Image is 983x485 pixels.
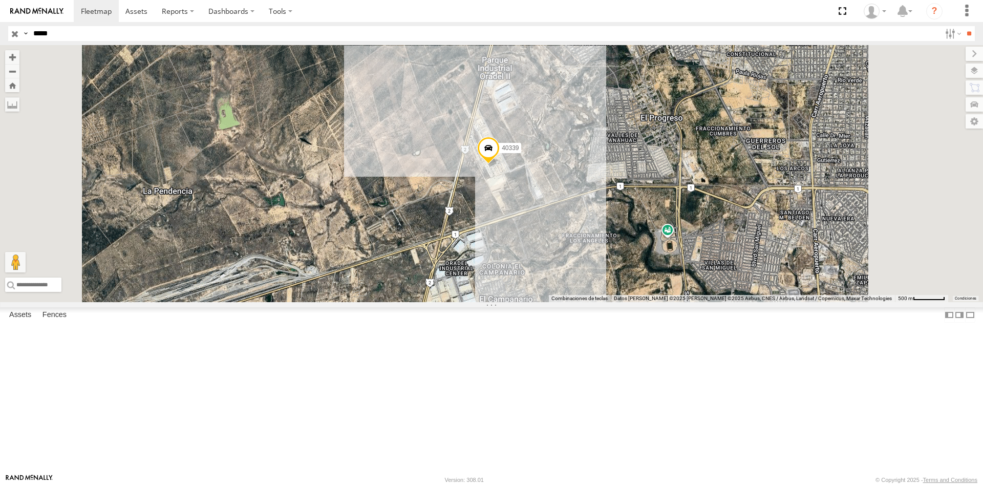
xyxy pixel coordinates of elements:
[551,295,608,302] button: Combinaciones de teclas
[944,307,954,322] label: Dock Summary Table to the Left
[926,3,943,19] i: ?
[965,307,975,322] label: Hide Summary Table
[10,8,63,15] img: rand-logo.svg
[22,26,30,41] label: Search Query
[875,477,977,483] div: © Copyright 2025 -
[5,78,19,92] button: Zoom Home
[37,308,72,322] label: Fences
[502,144,519,152] span: 40339
[860,4,890,19] div: Juan Lopez
[5,252,26,272] button: Arrastra el hombrecito naranja al mapa para abrir Street View
[5,97,19,112] label: Measure
[966,114,983,129] label: Map Settings
[923,477,977,483] a: Terms and Conditions
[954,307,965,322] label: Dock Summary Table to the Right
[895,295,948,302] button: Escala del mapa: 500 m por 59 píxeles
[445,477,484,483] div: Version: 308.01
[614,296,892,301] span: Datos [PERSON_NAME] ©2025 [PERSON_NAME] ©2025 Airbus, CNES / Airbus, Landsat / Copernicus, Maxar ...
[5,64,19,78] button: Zoom out
[4,308,36,322] label: Assets
[898,296,913,301] span: 500 m
[6,475,53,485] a: Visit our Website
[941,26,963,41] label: Search Filter Options
[5,50,19,64] button: Zoom in
[955,297,976,301] a: Condiciones (se abre en una nueva pestaña)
